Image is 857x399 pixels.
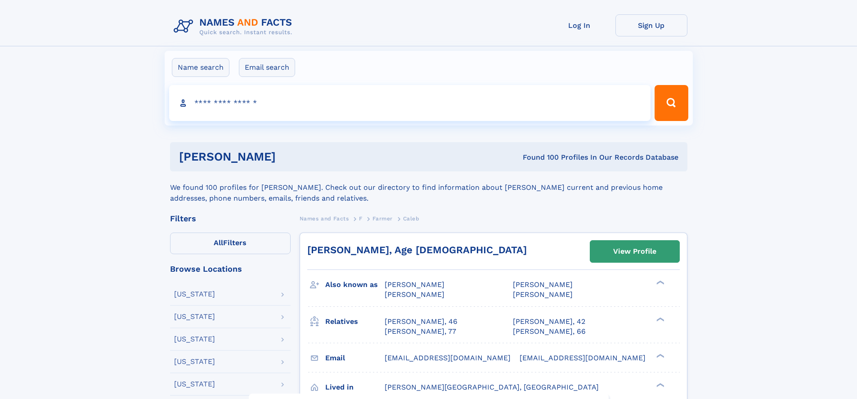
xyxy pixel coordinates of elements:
a: F [359,213,363,224]
img: Logo Names and Facts [170,14,300,39]
h3: Email [325,350,385,366]
div: We found 100 profiles for [PERSON_NAME]. Check out our directory to find information about [PERSO... [170,171,687,204]
span: All [214,238,223,247]
a: Names and Facts [300,213,349,224]
label: Email search [239,58,295,77]
div: Browse Locations [170,265,291,273]
span: [PERSON_NAME] [385,290,444,299]
h3: Also known as [325,277,385,292]
div: [US_STATE] [174,291,215,298]
div: ❯ [654,316,665,322]
span: [PERSON_NAME] [385,280,444,289]
a: Farmer [372,213,393,224]
div: [US_STATE] [174,336,215,343]
a: [PERSON_NAME], 42 [513,317,585,327]
div: Found 100 Profiles In Our Records Database [399,152,678,162]
span: F [359,215,363,222]
h3: Lived in [325,380,385,395]
div: [US_STATE] [174,381,215,388]
div: ❯ [654,382,665,388]
div: ❯ [654,280,665,286]
div: View Profile [613,241,656,262]
div: Filters [170,215,291,223]
h1: [PERSON_NAME] [179,151,399,162]
button: Search Button [655,85,688,121]
span: [EMAIL_ADDRESS][DOMAIN_NAME] [385,354,511,362]
span: [PERSON_NAME][GEOGRAPHIC_DATA], [GEOGRAPHIC_DATA] [385,383,599,391]
a: [PERSON_NAME], 77 [385,327,456,336]
label: Filters [170,233,291,254]
a: [PERSON_NAME], 46 [385,317,458,327]
span: [EMAIL_ADDRESS][DOMAIN_NAME] [520,354,646,362]
input: search input [169,85,651,121]
span: [PERSON_NAME] [513,290,573,299]
label: Name search [172,58,229,77]
a: [PERSON_NAME], Age [DEMOGRAPHIC_DATA] [307,244,527,256]
a: Sign Up [615,14,687,36]
div: [US_STATE] [174,313,215,320]
div: [US_STATE] [174,358,215,365]
a: View Profile [590,241,679,262]
span: [PERSON_NAME] [513,280,573,289]
a: [PERSON_NAME], 66 [513,327,586,336]
h3: Relatives [325,314,385,329]
span: Farmer [372,215,393,222]
span: Caleb [403,215,420,222]
div: ❯ [654,353,665,359]
a: Log In [543,14,615,36]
